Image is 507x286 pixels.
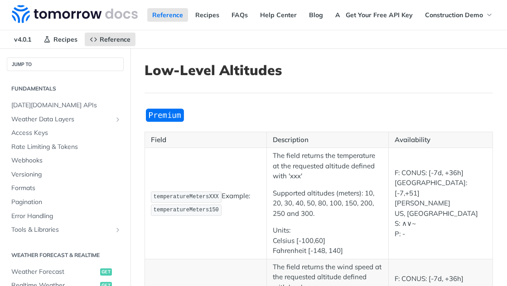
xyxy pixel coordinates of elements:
span: Access Keys [11,129,121,138]
span: Pagination [11,198,121,207]
button: Show subpages for Tools & Libraries [114,226,121,234]
a: Tools & LibrariesShow subpages for Tools & Libraries [7,223,124,237]
p: Units: Celsius [-100,60] Fahrenheit [-148, 140] [273,225,382,256]
a: Get Your Free API Key [341,8,418,22]
button: Show subpages for Weather Data Layers [114,116,121,123]
span: get [100,268,112,276]
span: Error Handling [11,212,121,221]
span: Rate Limiting & Tokens [11,143,121,152]
span: Versioning [11,170,121,179]
p: Supported altitudes (meters): 10, 20, 30, 40, 50, 80, 100, 150, 200, 250 and 300. [273,188,382,219]
code: temperatureMeters150 [151,205,222,216]
a: Webhooks [7,154,124,167]
code: temperatureMetersXXX [151,191,222,203]
span: Reference [100,35,130,43]
a: Formats [7,181,124,195]
p: Description [273,135,382,145]
p: The field returns the temperature at the requested altitude defined with 'xxx' [273,151,382,181]
a: FAQs [227,8,253,22]
span: Construction Demo [425,11,483,19]
h2: Fundamentals [7,85,124,93]
a: Recipes [39,33,82,46]
a: Rate Limiting & Tokens [7,140,124,154]
span: [DATE][DOMAIN_NAME] APIs [11,101,121,110]
span: Tools & Libraries [11,225,112,234]
span: v4.0.1 [9,33,36,46]
span: Weather Forecast [11,267,98,276]
img: Tomorrow.io Weather API Docs [12,5,138,23]
a: Weather Data LayersShow subpages for Weather Data Layers [7,113,124,126]
a: Recipes [190,8,224,22]
h2: Weather Forecast & realtime [7,251,124,259]
span: Recipes [53,35,77,43]
button: JUMP TO [7,57,124,71]
p: Example: [151,191,261,217]
p: Field [151,135,261,145]
a: API Status [330,8,372,22]
a: Versioning [7,168,124,181]
span: Webhooks [11,156,121,165]
p: F: CONUS: [-7d, +36h] [GEOGRAPHIC_DATA]: [-7,+51] [PERSON_NAME] US, [GEOGRAPHIC_DATA] S: ∧∨~ P: - [395,168,487,239]
a: Access Keys [7,126,124,140]
span: Weather Data Layers [11,115,112,124]
a: Weather Forecastget [7,265,124,279]
a: Blog [304,8,328,22]
p: Availability [395,135,487,145]
span: Formats [11,184,121,193]
a: Reference [147,8,188,22]
a: Pagination [7,195,124,209]
button: Construction Demo [420,8,498,22]
a: [DATE][DOMAIN_NAME] APIs [7,99,124,112]
h1: Low-Level Altitudes [145,62,493,78]
a: Reference [85,33,135,46]
a: Help Center [255,8,302,22]
a: Error Handling [7,210,124,223]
